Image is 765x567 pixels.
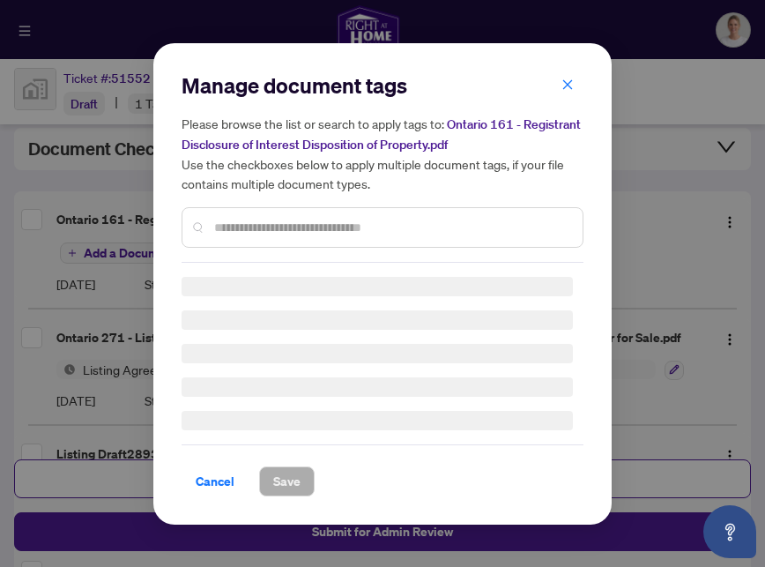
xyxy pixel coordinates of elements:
button: Open asap [703,505,756,558]
h2: Manage document tags [182,71,583,100]
h5: Please browse the list or search to apply tags to: Use the checkboxes below to apply multiple doc... [182,114,583,193]
span: close [561,78,574,90]
span: Cancel [196,467,234,496]
button: Cancel [182,466,249,496]
span: Ontario 161 - Registrant Disclosure of Interest Disposition of Property.pdf [182,116,581,153]
button: Save [259,466,315,496]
